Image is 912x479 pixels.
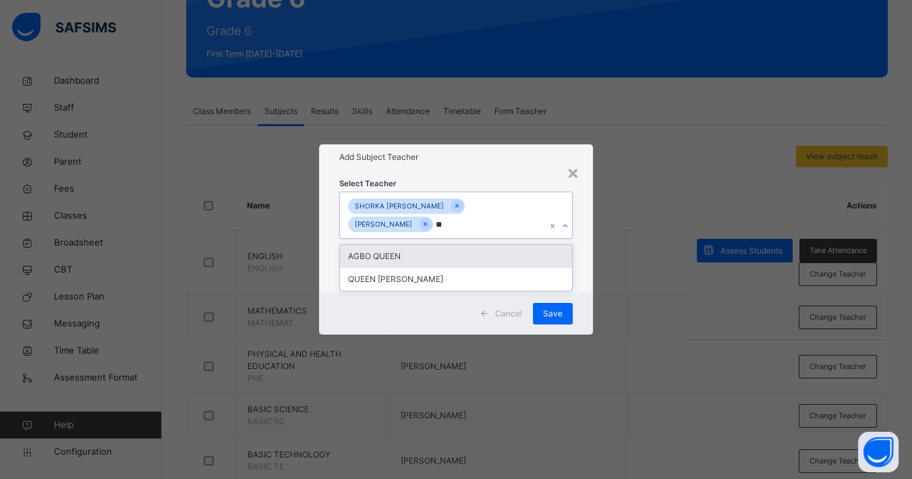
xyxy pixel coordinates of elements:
div: SHORKA [PERSON_NAME] [348,198,451,214]
div: AGBO QUEEN [340,245,572,268]
div: × [567,158,579,186]
h1: Add Subject Teacher [339,151,573,163]
button: Open asap [858,432,899,472]
div: [PERSON_NAME] [348,217,419,232]
div: QUEEN [PERSON_NAME] [340,268,572,291]
span: Save [543,308,563,320]
span: Select Teacher [339,178,397,190]
span: Cancel [495,308,522,320]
